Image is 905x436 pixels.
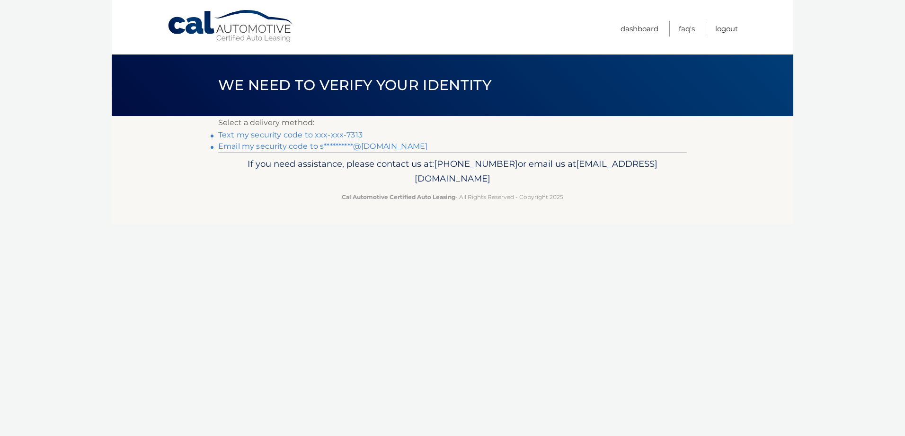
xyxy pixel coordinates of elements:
span: [PHONE_NUMBER] [434,158,518,169]
p: - All Rights Reserved - Copyright 2025 [224,192,681,202]
a: Logout [715,21,738,36]
a: Cal Automotive [167,9,295,43]
a: FAQ's [679,21,695,36]
strong: Cal Automotive Certified Auto Leasing [342,193,455,200]
p: Select a delivery method: [218,116,687,129]
p: If you need assistance, please contact us at: or email us at [224,156,681,187]
span: We need to verify your identity [218,76,491,94]
a: Email my security code to s**********@[DOMAIN_NAME] [218,142,427,151]
a: Dashboard [621,21,658,36]
a: Text my security code to xxx-xxx-7313 [218,130,363,139]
